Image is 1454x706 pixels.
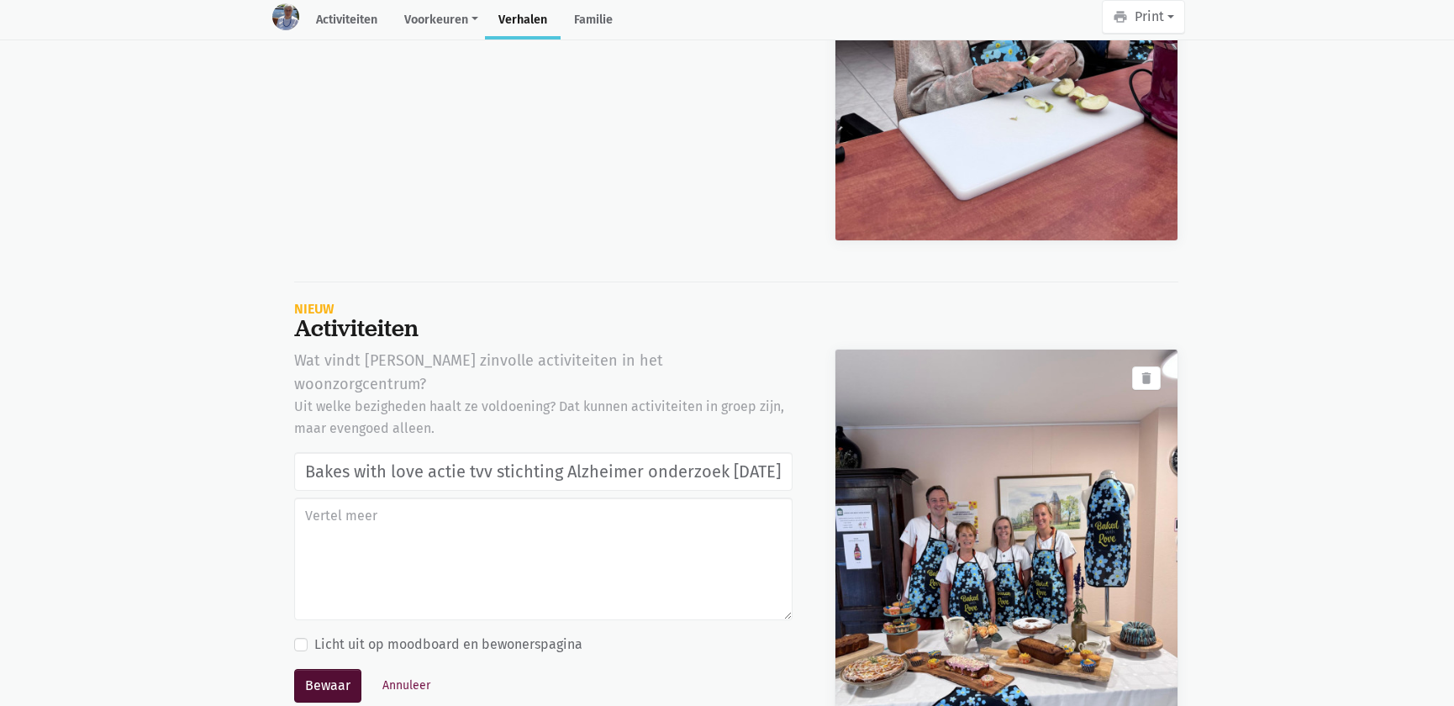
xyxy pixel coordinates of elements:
button: Bewaar [294,669,361,703]
div: Activiteiten [294,315,1178,342]
a: Familie [561,3,626,40]
a: Verhalen [485,3,561,40]
a: Activiteiten [303,3,391,40]
div: Wat vindt [PERSON_NAME] zinvolle activiteiten in het woonzorgcentrum? [294,349,793,396]
div: Uit welke bezigheden haalt ze voldoening? Dat kunnen activiteiten in groep zijn, maar evengoed al... [294,396,793,439]
img: resident-image [272,3,299,30]
i: delete [1139,371,1154,386]
div: Nieuw [294,303,1178,315]
a: Voorkeuren [391,3,485,40]
button: Annuleer [375,672,438,698]
i: print [1113,9,1128,24]
input: Geef een titel [294,452,793,491]
label: Licht uit op moodboard en bewonerspagina [314,634,582,656]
